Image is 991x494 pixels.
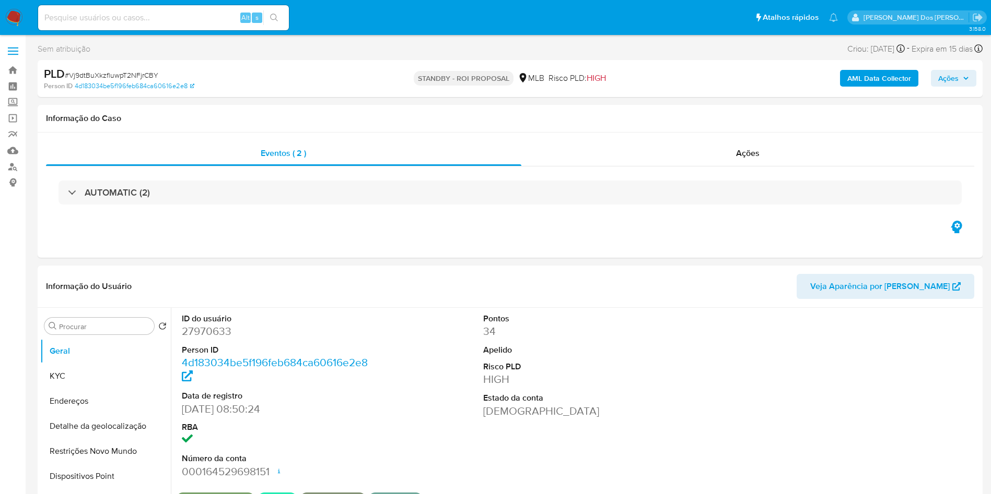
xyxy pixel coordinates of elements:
a: Notificações [829,13,838,22]
button: KYC [40,364,171,389]
dd: 000164529698151 [182,464,372,479]
button: Ações [931,70,976,87]
span: Risco PLD: [549,73,606,84]
p: STANDBY - ROI PROPOSAL [414,71,514,86]
button: Veja Aparência por [PERSON_NAME] [797,274,974,299]
button: Dispositivos Point [40,464,171,489]
a: 4d183034be5f196feb684ca60616e2e8 [182,355,368,384]
span: Alt [241,13,250,22]
a: 4d183034be5f196feb684ca60616e2e8 [75,81,194,91]
dt: Número da conta [182,453,372,464]
span: Eventos ( 2 ) [261,147,306,159]
button: Procurar [49,322,57,330]
dt: RBA [182,421,372,433]
span: Sem atribuição [38,43,90,55]
span: Ações [736,147,760,159]
dd: [DEMOGRAPHIC_DATA] [483,404,674,418]
button: search-icon [263,10,285,25]
dd: 27970633 [182,324,372,339]
div: MLB [518,73,544,84]
button: Retornar ao pedido padrão [158,322,167,333]
dt: Apelido [483,344,674,356]
b: Person ID [44,81,73,91]
span: s [255,13,259,22]
div: AUTOMATIC (2) [59,180,962,204]
a: Sair [972,12,983,23]
dt: Pontos [483,313,674,324]
dt: ID do usuário [182,313,372,324]
button: Detalhe da geolocalização [40,414,171,439]
button: Endereços [40,389,171,414]
span: # Vj9dtBuXkzfluwpT2NFjrCBY [65,70,158,80]
dt: Estado da conta [483,392,674,404]
dt: Data de registro [182,390,372,402]
span: Expira em 15 dias [912,43,973,55]
b: AML Data Collector [847,70,911,87]
button: AML Data Collector [840,70,918,87]
dd: 34 [483,324,674,339]
span: - [907,42,910,56]
input: Procurar [59,322,150,331]
dt: Person ID [182,344,372,356]
h3: AUTOMATIC (2) [85,187,150,198]
h1: Informação do Usuário [46,281,132,292]
button: Geral [40,339,171,364]
dd: HIGH [483,372,674,387]
dt: Risco PLD [483,361,674,372]
h1: Informação do Caso [46,113,974,124]
dd: [DATE] 08:50:24 [182,402,372,416]
p: priscilla.barbante@mercadopago.com.br [864,13,969,22]
input: Pesquise usuários ou casos... [38,11,289,25]
b: PLD [44,65,65,82]
span: Veja Aparência por [PERSON_NAME] [810,274,950,299]
span: Ações [938,70,959,87]
span: Atalhos rápidos [763,12,819,23]
div: Criou: [DATE] [847,42,905,56]
span: HIGH [587,72,606,84]
button: Restrições Novo Mundo [40,439,171,464]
